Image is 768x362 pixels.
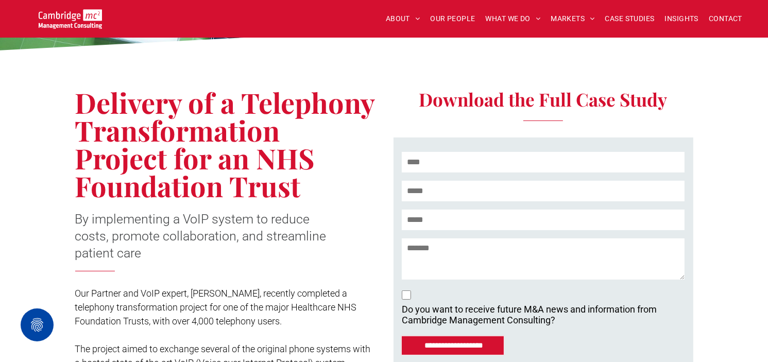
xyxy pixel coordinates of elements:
span: Our Partner and VoIP expert, [PERSON_NAME], recently completed a telephony transformation project... [75,288,357,326]
a: CASE STUDIES [600,11,660,27]
span: Download the Full Case Study [419,87,668,111]
img: Go to Homepage [39,9,102,29]
a: WHAT WE DO [481,11,546,27]
a: CONTACT [704,11,747,27]
a: ABOUT [381,11,425,27]
span: By implementing a VoIP system to reduce costs, promote collaboration, and streamline patient care [75,212,327,261]
p: Do you want to receive future M&A news and information from Cambridge Management Consulting? [402,304,657,325]
a: Your Business Transformed | Cambridge Management Consulting [39,11,102,22]
input: Do you want to receive future M&A news and information from Cambridge Management Consulting? digi... [402,290,411,300]
a: MARKETS [545,11,600,27]
a: OUR PEOPLE [425,11,480,27]
a: INSIGHTS [660,11,704,27]
span: Delivery of a Telephony Transformation Project for an NHS Foundation Trust [75,84,374,204]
